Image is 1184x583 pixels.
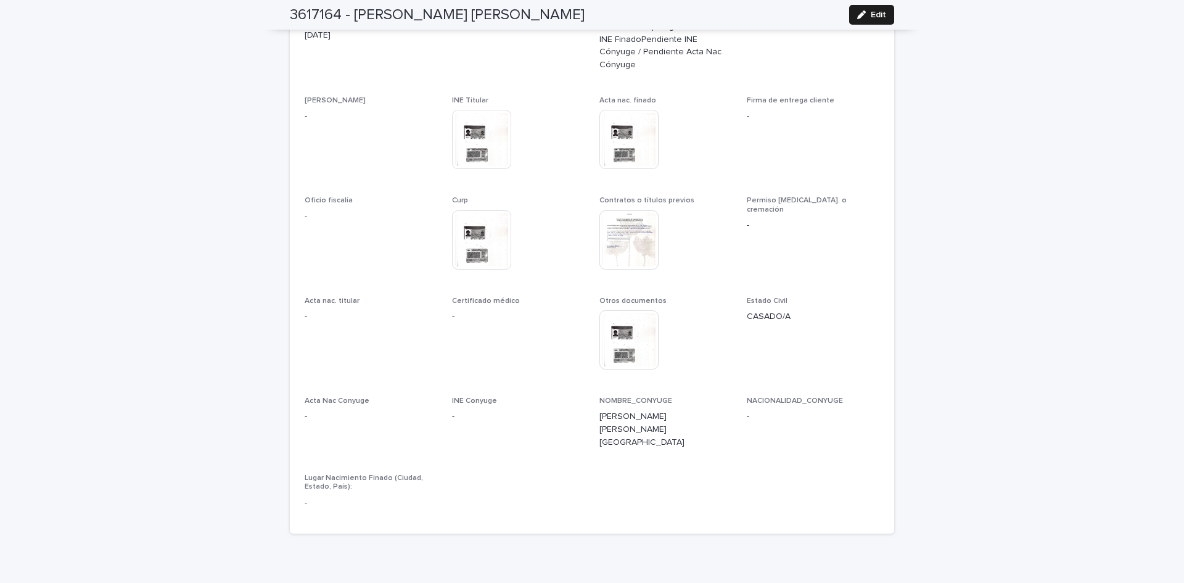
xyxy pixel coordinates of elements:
[290,6,585,24] h2: 3617164 - [PERSON_NAME] [PERSON_NAME]
[747,97,834,104] span: Firma de entrega cliente
[599,97,656,104] span: Acta nac. finado
[305,474,423,490] span: Lugar Nacimiento Finado (Ciudad, Estado, País):
[305,197,353,204] span: Oficio fiscalía
[747,219,879,232] p: -
[747,310,879,323] p: CASADO/A
[305,29,437,42] p: [DATE]
[452,310,585,323] p: -
[452,97,488,104] span: INE Titular
[305,310,437,323] p: -
[747,197,847,213] span: Permiso [MEDICAL_DATA]. o cremación
[452,297,520,305] span: Certificado médico
[305,410,437,423] p: -
[305,210,437,223] p: -
[305,97,366,104] span: [PERSON_NAME]
[599,297,667,305] span: Otros documentos
[747,297,787,305] span: Estado Civil
[747,410,879,423] p: -
[452,397,497,405] span: INE Conyuge
[599,410,732,449] p: [PERSON_NAME] [PERSON_NAME][GEOGRAPHIC_DATA]
[871,10,886,19] span: Edit
[599,397,672,405] span: NOMBRE_CONYUGE
[849,5,894,25] button: Edit
[305,397,369,405] span: Acta Nac Conyuge
[747,110,879,123] p: -
[452,197,468,204] span: Curp
[599,20,732,72] p: Pendiente Exp. Digital: Pendiente INE FinadoPendiente INE Cónyuge / Pendiente Acta Nac Cónyuge
[747,397,843,405] span: NACIONALIDAD_CONYUGE
[305,497,437,510] p: -
[599,197,694,204] span: Contratos o títulos previos
[452,410,585,423] p: -
[305,297,360,305] span: Acta nac. titular
[305,110,437,123] p: -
